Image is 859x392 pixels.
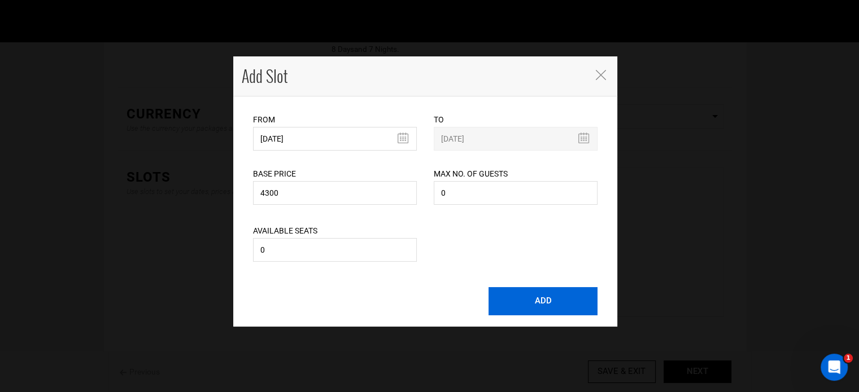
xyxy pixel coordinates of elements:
input: Available Seats [253,238,417,262]
input: Select Start Date [253,127,417,151]
label: From [253,114,275,125]
label: Max No. of Guests [434,168,508,179]
label: To [434,114,444,125]
button: Close [595,68,606,80]
label: Available Seats [253,225,317,236]
input: Price [253,181,417,205]
label: Base Price [253,168,296,179]
h4: Add Slot [242,65,583,87]
input: No. of guests [434,181,598,205]
iframe: Intercom live chat [821,354,848,381]
span: 1 [844,354,853,363]
button: ADD [489,287,598,315]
